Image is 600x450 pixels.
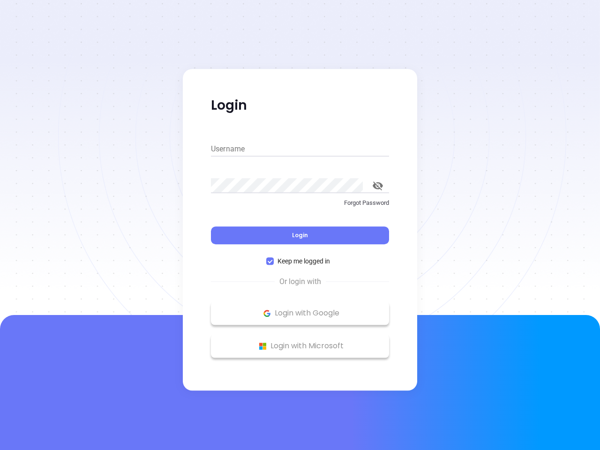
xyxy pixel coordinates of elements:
p: Login with Google [216,306,384,320]
button: Login [211,226,389,244]
span: Login [292,231,308,239]
span: Or login with [275,276,326,287]
span: Keep me logged in [274,256,334,266]
p: Forgot Password [211,198,389,208]
button: Microsoft Logo Login with Microsoft [211,334,389,358]
a: Forgot Password [211,198,389,215]
p: Login [211,97,389,114]
p: Login with Microsoft [216,339,384,353]
button: Google Logo Login with Google [211,301,389,325]
img: Google Logo [261,307,273,319]
img: Microsoft Logo [257,340,269,352]
button: toggle password visibility [367,174,389,197]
